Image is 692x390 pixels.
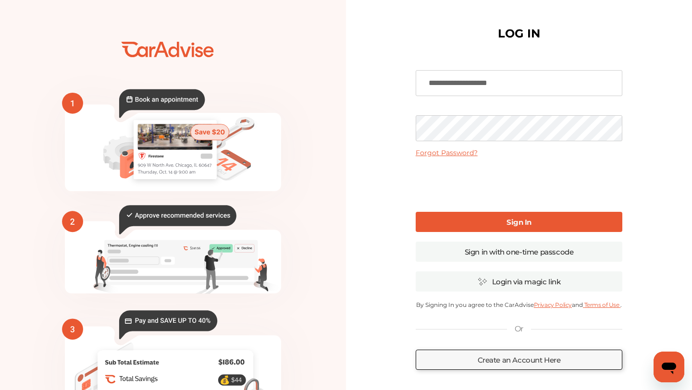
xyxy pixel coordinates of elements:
iframe: Button to launch messaging window [654,352,684,382]
a: Privacy Policy [534,301,572,308]
a: Sign in with one-time passcode [416,242,622,262]
h1: LOG IN [498,29,540,38]
b: Sign In [507,218,531,227]
a: Sign In [416,212,622,232]
iframe: reCAPTCHA [446,165,592,202]
img: magic_icon.32c66aac.svg [478,277,487,286]
p: Or [515,324,523,334]
text: 💰 [220,375,230,385]
p: By Signing In you agree to the CarAdvise and . [416,301,622,308]
a: Create an Account Here [416,350,622,370]
a: Terms of Use [583,301,620,308]
a: Login via magic link [416,271,622,292]
a: Forgot Password? [416,148,478,157]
